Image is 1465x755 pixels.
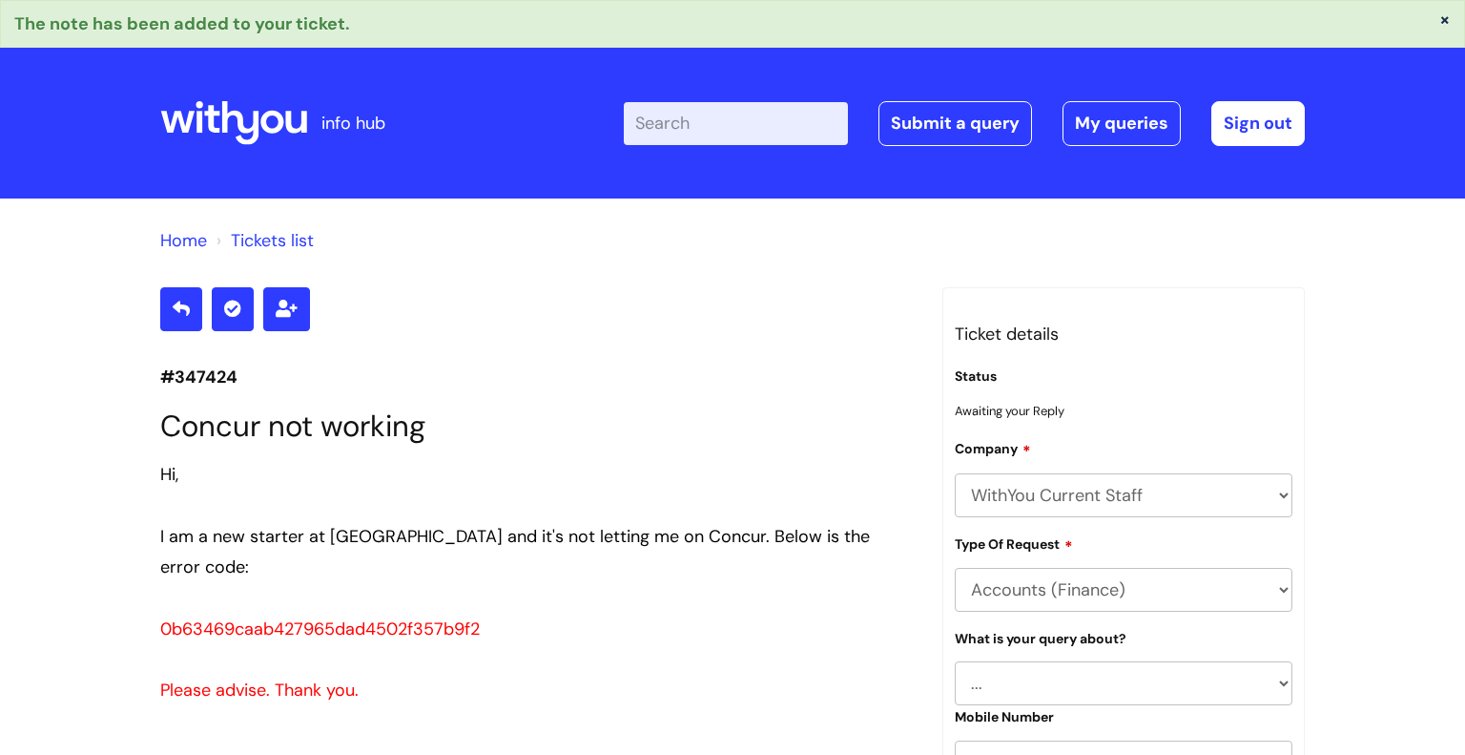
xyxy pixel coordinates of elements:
li: Solution home [160,225,207,256]
h3: Ticket details [955,319,1292,349]
label: Status [955,368,997,385]
a: Sign out [1211,101,1305,145]
span: Please advise. Thank you. [160,679,359,702]
p: #347424 [160,362,914,392]
div: I am a new starter at [GEOGRAPHIC_DATA] and it's not letting me on Concur. Below is the error code: [160,521,914,583]
h1: Concur not working [160,409,914,444]
li: Tickets list [212,225,314,256]
a: Tickets list [231,229,314,252]
a: My queries [1063,101,1181,145]
button: × [1439,10,1451,28]
label: Type Of Request [955,534,1073,553]
div: | - [624,101,1305,145]
label: Company [955,438,1031,457]
a: Submit a query [878,101,1032,145]
a: Home [160,229,207,252]
label: What is your query about? [955,631,1126,647]
span: 0b63469caab427965dad4502f357b9f2 [160,618,480,640]
p: Awaiting your Reply [955,400,1292,422]
input: Search [624,102,848,144]
p: info hub [321,108,385,138]
label: Mobile Number [955,709,1054,725]
div: Hi, [160,459,914,490]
